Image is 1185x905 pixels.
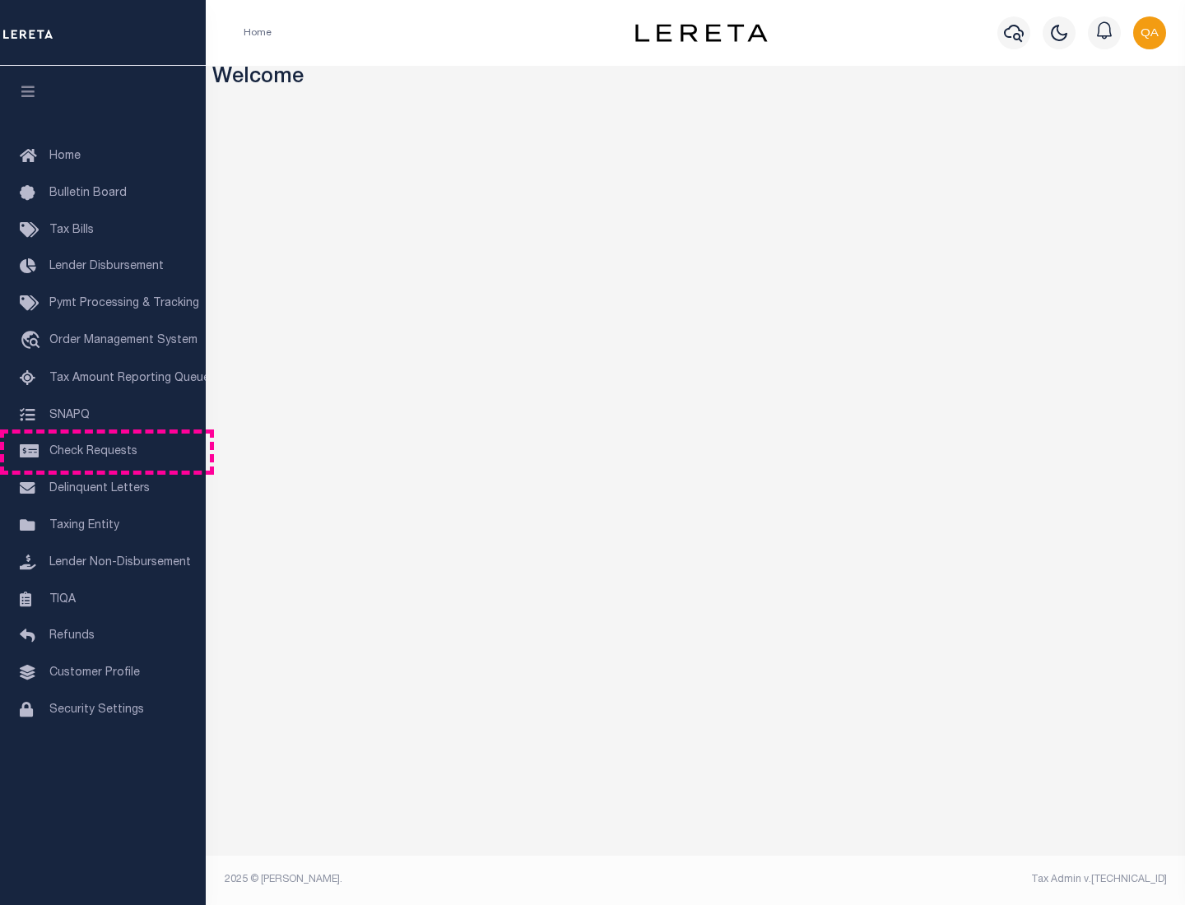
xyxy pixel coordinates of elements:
[49,520,119,531] span: Taxing Entity
[635,24,767,42] img: logo-dark.svg
[49,188,127,199] span: Bulletin Board
[49,298,199,309] span: Pymt Processing & Tracking
[244,26,272,40] li: Home
[49,409,90,420] span: SNAPQ
[49,704,144,716] span: Security Settings
[49,593,76,605] span: TIQA
[212,872,696,887] div: 2025 © [PERSON_NAME].
[1133,16,1166,49] img: svg+xml;base64,PHN2ZyB4bWxucz0iaHR0cDovL3d3dy53My5vcmcvMjAwMC9zdmciIHBvaW50ZXItZXZlbnRzPSJub25lIi...
[49,261,164,272] span: Lender Disbursement
[49,373,210,384] span: Tax Amount Reporting Queue
[49,630,95,642] span: Refunds
[49,557,191,569] span: Lender Non-Disbursement
[20,331,46,352] i: travel_explore
[49,151,81,162] span: Home
[49,483,150,494] span: Delinquent Letters
[49,335,197,346] span: Order Management System
[708,872,1167,887] div: Tax Admin v.[TECHNICAL_ID]
[49,225,94,236] span: Tax Bills
[212,66,1179,91] h3: Welcome
[49,667,140,679] span: Customer Profile
[49,446,137,457] span: Check Requests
